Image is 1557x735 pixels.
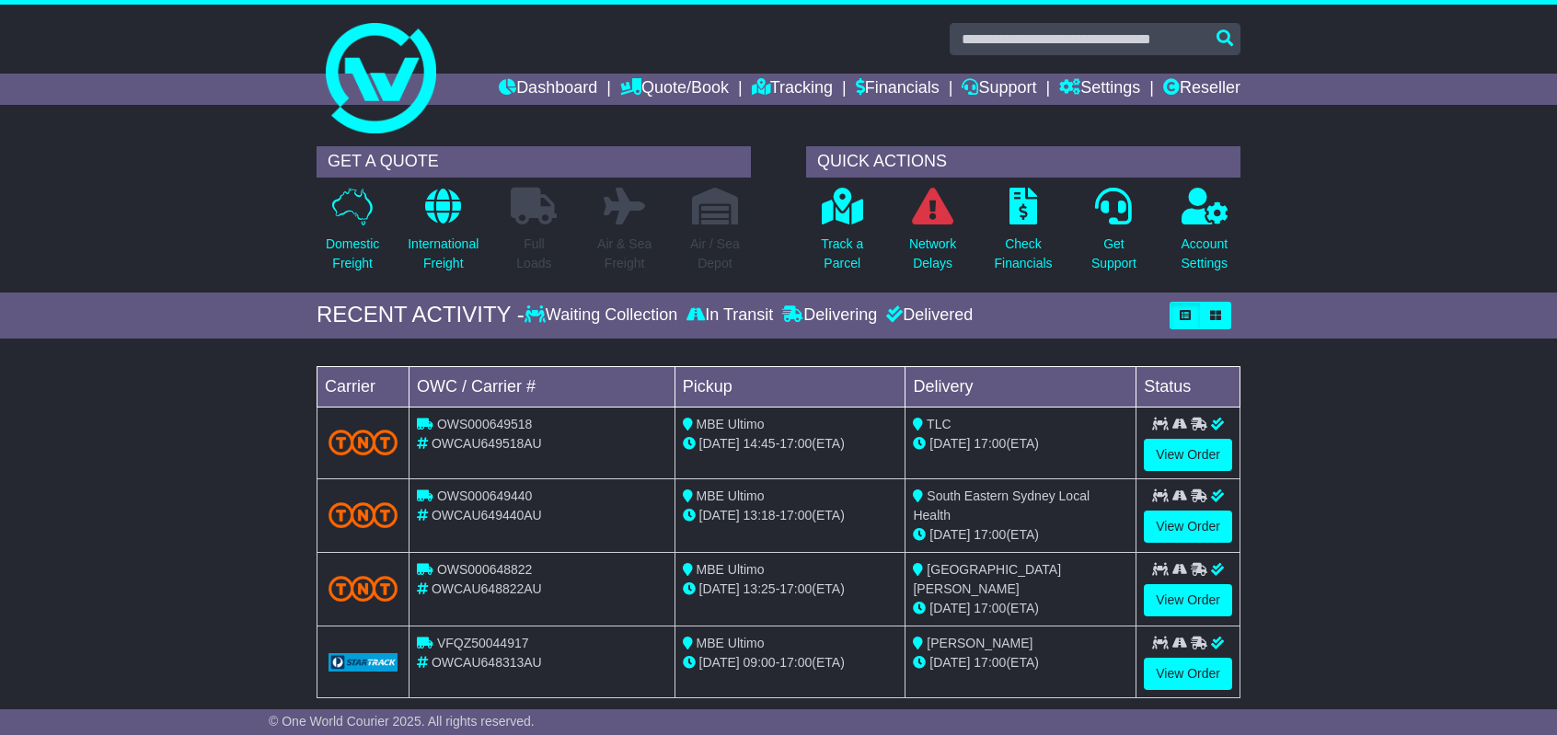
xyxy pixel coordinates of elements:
[697,562,765,577] span: MBE Ultimo
[744,581,776,596] span: 13:25
[408,235,479,273] p: International Freight
[432,581,542,596] span: OWCAU648822AU
[697,636,765,650] span: MBE Ultimo
[317,366,409,407] td: Carrier
[1091,235,1136,273] p: Get Support
[913,562,1061,596] span: [GEOGRAPHIC_DATA][PERSON_NAME]
[683,434,898,454] div: - (ETA)
[913,525,1128,545] div: (ETA)
[778,305,882,326] div: Delivering
[744,436,776,451] span: 14:45
[407,187,479,283] a: InternationalFreight
[525,305,682,326] div: Waiting Collection
[994,187,1054,283] a: CheckFinancials
[908,187,957,283] a: NetworkDelays
[432,508,542,523] span: OWCAU649440AU
[269,714,535,729] span: © One World Courier 2025. All rights reserved.
[929,655,970,670] span: [DATE]
[779,436,812,451] span: 17:00
[683,653,898,672] div: - (ETA)
[927,417,951,431] span: TLC
[437,562,533,577] span: OWS000648822
[913,599,1128,618] div: (ETA)
[995,235,1053,273] p: Check Financials
[1059,74,1140,105] a: Settings
[1182,235,1228,273] p: Account Settings
[779,508,812,523] span: 17:00
[1136,366,1240,407] td: Status
[929,601,970,615] span: [DATE]
[974,601,1006,615] span: 17:00
[432,436,542,451] span: OWCAU649518AU
[882,305,973,326] div: Delivered
[620,74,729,105] a: Quote/Book
[821,235,863,273] p: Track a Parcel
[437,488,533,503] span: OWS000649440
[820,187,864,283] a: Track aParcel
[325,187,380,283] a: DomesticFreight
[683,506,898,525] div: - (ETA)
[437,417,533,431] span: OWS000649518
[690,235,740,273] p: Air / Sea Depot
[329,430,398,454] img: TNT_Domestic.png
[929,527,970,542] span: [DATE]
[511,235,557,273] p: Full Loads
[974,655,1006,670] span: 17:00
[1144,439,1232,471] a: View Order
[913,434,1128,454] div: (ETA)
[962,74,1036,105] a: Support
[905,366,1136,407] td: Delivery
[913,488,1090,523] span: South Eastern Sydney Local Health
[697,417,765,431] span: MBE Ultimo
[929,436,970,451] span: [DATE]
[432,655,542,670] span: OWCAU648313AU
[1144,511,1232,543] a: View Order
[744,655,776,670] span: 09:00
[329,653,398,672] img: GetCarrierServiceLogo
[974,436,1006,451] span: 17:00
[752,74,833,105] a: Tracking
[699,508,740,523] span: [DATE]
[317,302,525,328] div: RECENT ACTIVITY -
[329,576,398,601] img: TNT_Domestic.png
[927,636,1032,650] span: [PERSON_NAME]
[683,580,898,599] div: - (ETA)
[806,146,1240,178] div: QUICK ACTIONS
[744,508,776,523] span: 13:18
[409,366,675,407] td: OWC / Carrier #
[913,653,1128,672] div: (ETA)
[856,74,940,105] a: Financials
[1090,187,1137,283] a: GetSupport
[909,235,956,273] p: Network Delays
[1181,187,1229,283] a: AccountSettings
[1144,658,1232,690] a: View Order
[697,488,765,503] span: MBE Ultimo
[699,436,740,451] span: [DATE]
[675,366,905,407] td: Pickup
[682,305,778,326] div: In Transit
[597,235,652,273] p: Air & Sea Freight
[974,527,1006,542] span: 17:00
[326,235,379,273] p: Domestic Freight
[779,581,812,596] span: 17:00
[1163,74,1240,105] a: Reseller
[329,502,398,527] img: TNT_Domestic.png
[437,636,529,650] span: VFQZ50044917
[1144,584,1232,616] a: View Order
[499,74,597,105] a: Dashboard
[699,655,740,670] span: [DATE]
[699,581,740,596] span: [DATE]
[779,655,812,670] span: 17:00
[317,146,751,178] div: GET A QUOTE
